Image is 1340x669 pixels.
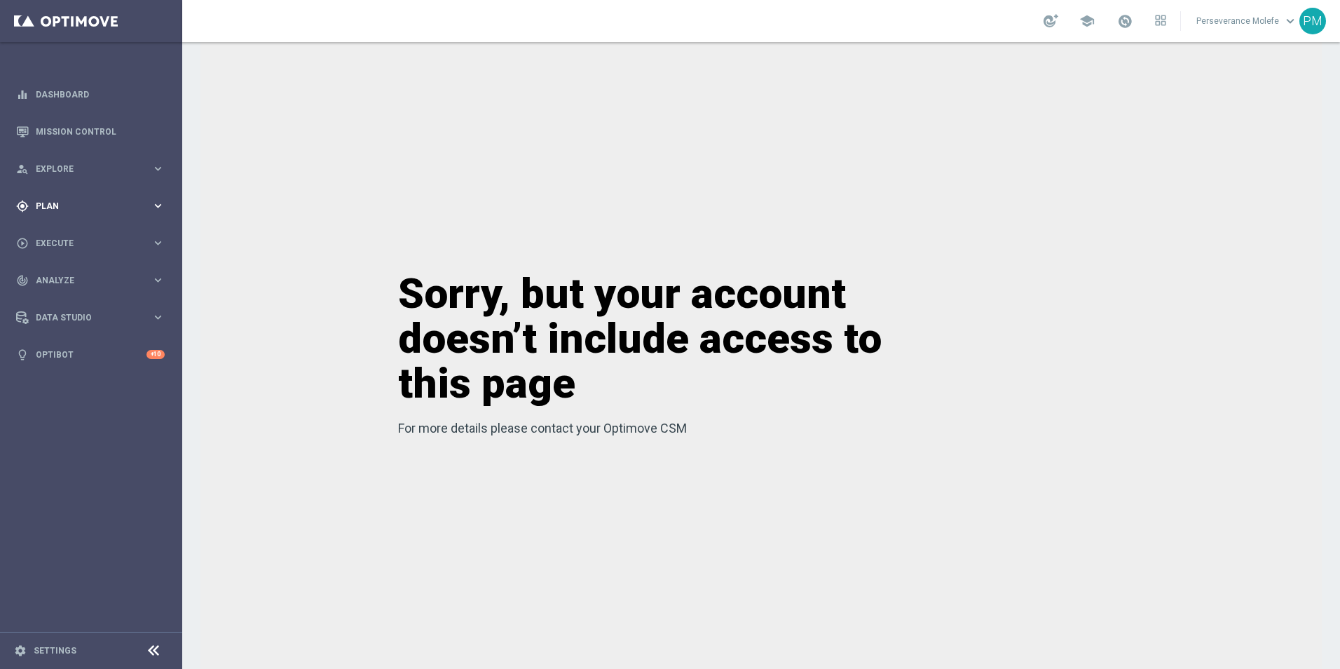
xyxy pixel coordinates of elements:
[36,165,151,173] span: Explore
[15,312,165,323] button: Data Studio keyboard_arrow_right
[16,113,165,150] div: Mission Control
[16,274,29,287] i: track_changes
[16,88,29,101] i: equalizer
[15,275,165,286] button: track_changes Analyze keyboard_arrow_right
[16,349,29,361] i: lightbulb
[16,237,29,250] i: play_circle_outline
[16,237,151,250] div: Execute
[16,200,151,212] div: Plan
[16,200,29,212] i: gps_fixed
[151,311,165,324] i: keyboard_arrow_right
[16,163,151,175] div: Explore
[15,89,165,100] button: equalizer Dashboard
[1195,11,1299,32] a: Perseverance Molefekeyboard_arrow_down
[16,76,165,113] div: Dashboard
[34,647,76,655] a: Settings
[15,349,165,360] button: lightbulb Optibot +10
[1079,13,1095,29] span: school
[398,271,938,406] h1: Sorry, but your account doesn’t include access to this page
[15,201,165,212] button: gps_fixed Plan keyboard_arrow_right
[16,163,29,175] i: person_search
[16,311,151,324] div: Data Studio
[1283,13,1298,29] span: keyboard_arrow_down
[36,276,151,285] span: Analyze
[16,336,165,373] div: Optibot
[398,420,938,437] p: For more details please contact your Optimove CSM
[36,313,151,322] span: Data Studio
[15,163,165,175] button: person_search Explore keyboard_arrow_right
[15,126,165,137] button: Mission Control
[36,76,165,113] a: Dashboard
[36,336,146,373] a: Optibot
[151,236,165,250] i: keyboard_arrow_right
[15,238,165,249] button: play_circle_outline Execute keyboard_arrow_right
[14,644,27,657] i: settings
[146,350,165,359] div: +10
[36,113,165,150] a: Mission Control
[36,239,151,248] span: Execute
[151,199,165,212] i: keyboard_arrow_right
[151,162,165,175] i: keyboard_arrow_right
[36,202,151,210] span: Plan
[151,273,165,287] i: keyboard_arrow_right
[16,274,151,287] div: Analyze
[1299,8,1326,34] div: PM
